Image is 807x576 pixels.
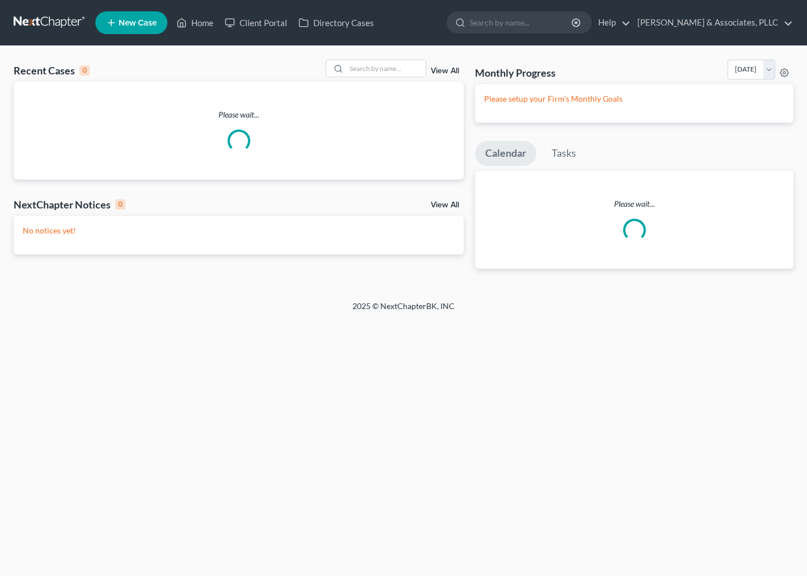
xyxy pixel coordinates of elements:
[219,12,293,33] a: Client Portal
[469,12,573,33] input: Search by name...
[541,141,586,166] a: Tasks
[431,201,459,209] a: View All
[115,199,125,210] div: 0
[14,198,125,211] div: NextChapter Notices
[632,12,793,33] a: [PERSON_NAME] & Associates, PLLC
[79,65,90,76] div: 0
[475,198,793,210] p: Please wait...
[171,12,219,33] a: Home
[80,300,727,321] div: 2025 © NextChapterBK, INC
[484,93,784,105] p: Please setup your Firm's Monthly Goals
[293,12,380,33] a: Directory Cases
[23,225,455,236] p: No notices yet!
[119,19,157,27] span: New Case
[475,141,536,166] a: Calendar
[592,12,631,33] a: Help
[14,64,90,77] div: Recent Cases
[14,109,464,120] p: Please wait...
[346,60,426,77] input: Search by name...
[475,66,556,80] h3: Monthly Progress
[431,67,459,75] a: View All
